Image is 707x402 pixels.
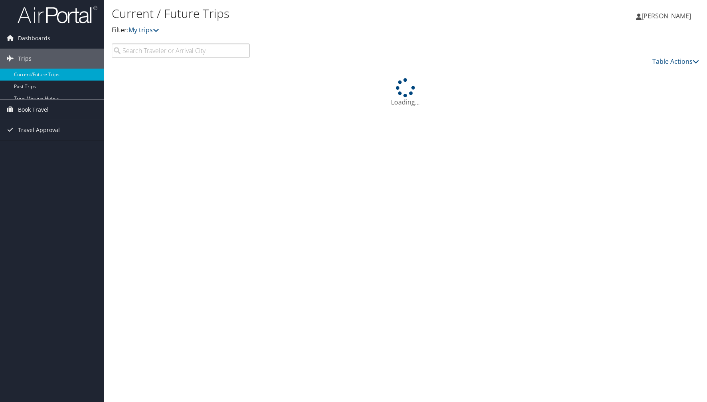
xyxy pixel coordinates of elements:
[18,120,60,140] span: Travel Approval
[112,5,503,22] h1: Current / Future Trips
[128,26,159,34] a: My trips
[652,57,699,66] a: Table Actions
[112,78,699,107] div: Loading...
[18,28,50,48] span: Dashboards
[642,12,691,20] span: [PERSON_NAME]
[18,100,49,120] span: Book Travel
[112,43,250,58] input: Search Traveler or Arrival City
[18,5,97,24] img: airportal-logo.png
[636,4,699,28] a: [PERSON_NAME]
[18,49,32,69] span: Trips
[112,25,503,35] p: Filter:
